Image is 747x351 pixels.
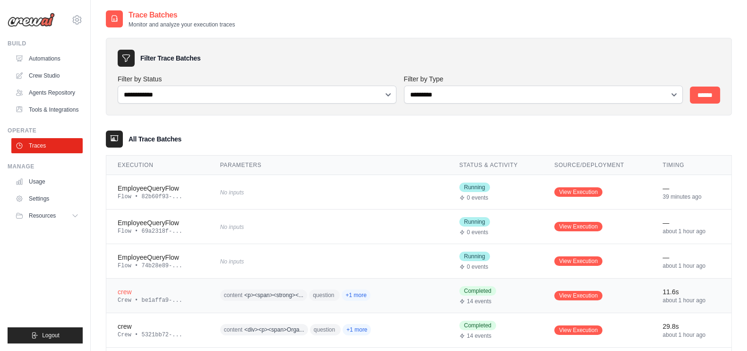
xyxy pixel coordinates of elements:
div: Flow • 69a2318f-... [118,228,197,235]
span: Completed [459,321,496,330]
span: +1 more [343,324,371,335]
div: crew [118,287,197,297]
div: Crew • 5321bb72-... [118,331,197,339]
div: Flow • 82b60f93-... [118,193,197,201]
a: Settings [11,191,83,206]
div: No inputs [220,254,402,267]
th: Timing [651,156,731,175]
a: View Execution [554,222,602,231]
th: Parameters [209,156,448,175]
span: Running [459,183,490,192]
tr: View details for crew execution [106,278,731,313]
span: No inputs [220,258,244,265]
span: No inputs [220,224,244,230]
span: <p><span><strong><... [244,291,303,299]
a: View Execution [554,291,602,300]
div: — [662,218,720,228]
a: Traces [11,138,83,153]
tr: View details for EmployeeQueryFlow execution [106,175,731,209]
div: about 1 hour ago [662,297,720,304]
span: 14 events [467,298,491,305]
span: +1 more [342,290,370,301]
a: Crew Studio [11,68,83,83]
h3: Filter Trace Batches [140,53,200,63]
div: EmployeeQueryFlow [118,218,197,228]
span: Running [459,252,490,261]
div: content: <div><p><span>Organización</span><span> </span></p></div><div><p><span>La seguridad se l... [220,323,402,337]
th: Status & Activity [448,156,543,175]
h3: All Trace Batches [129,134,181,144]
div: No inputs [220,185,402,198]
span: question [313,291,334,299]
div: Operate [8,127,83,134]
th: Source/Deployment [543,156,651,175]
div: about 1 hour ago [662,228,720,235]
span: 0 events [467,194,488,202]
a: Automations [11,51,83,66]
div: EmployeeQueryFlow [118,253,197,262]
label: Filter by Status [118,74,396,84]
label: Filter by Type [404,74,683,84]
span: <div><p><span>Orga... [244,326,304,333]
div: Flow • 74b28e89-... [118,262,197,270]
div: No inputs [220,220,402,233]
span: question [314,326,335,333]
span: Logout [42,332,60,339]
div: Build [8,40,83,47]
tr: View details for crew execution [106,313,731,347]
span: content [224,326,242,333]
p: Monitor and analyze your execution traces [129,21,235,28]
tr: View details for EmployeeQueryFlow execution [106,244,731,278]
div: Manage [8,163,83,170]
div: — [662,253,720,262]
button: Resources [11,208,83,223]
button: Logout [8,327,83,343]
span: Resources [29,212,56,219]
span: content [224,291,242,299]
span: No inputs [220,189,244,196]
a: Tools & Integrations [11,102,83,117]
div: about 1 hour ago [662,331,720,339]
div: 11.6s [662,287,720,297]
span: Completed [459,286,496,296]
div: content: <p><span><strong><span>Creación de SolPeds SAP Génesis</span></strong></span></p><p><spa... [220,288,402,303]
div: Crew • be1affa9-... [118,297,197,304]
h2: Trace Batches [129,9,235,21]
div: EmployeeQueryFlow [118,184,197,193]
tr: View details for EmployeeQueryFlow execution [106,209,731,244]
div: — [662,184,720,193]
a: View Execution [554,187,602,197]
span: Running [459,217,490,227]
div: about 1 hour ago [662,262,720,270]
th: Execution [106,156,209,175]
span: 14 events [467,332,491,340]
a: View Execution [554,256,602,266]
div: 39 minutes ago [662,193,720,201]
span: 0 events [467,263,488,271]
div: crew [118,322,197,331]
a: Agents Repository [11,85,83,100]
a: View Execution [554,325,602,335]
span: 0 events [467,228,488,236]
div: 29.8s [662,322,720,331]
img: Logo [8,13,55,27]
a: Usage [11,174,83,189]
